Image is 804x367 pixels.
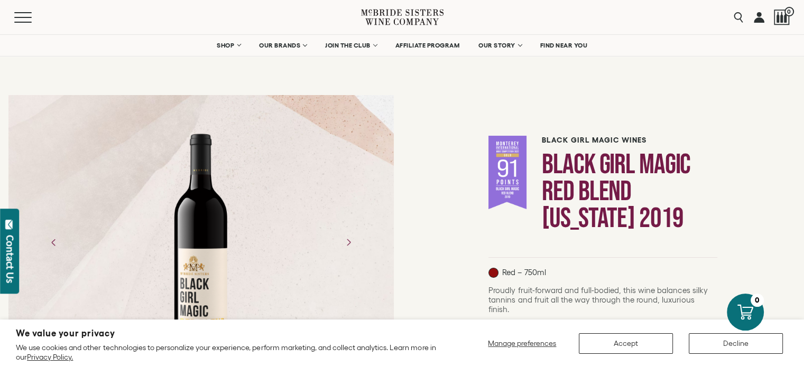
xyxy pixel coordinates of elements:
a: OUR STORY [472,35,528,56]
span: OUR STORY [478,42,515,49]
div: Contact Us [5,235,15,283]
span: Proudly fruit-forward and full-bodied, this wine balances silky tannins and fruit all the way thr... [488,286,707,314]
div: 0 [751,294,764,307]
button: Manage preferences [482,333,563,354]
a: Privacy Policy. [27,353,73,361]
h6: Black Girl Magic Wines [542,136,717,145]
h1: Black Girl Magic Red Blend [US_STATE] 2019 [542,151,717,232]
span: JOIN THE CLUB [325,42,371,49]
p: Red – 750ml [488,268,546,278]
button: Next [335,229,362,256]
button: Mobile Menu Trigger [14,12,52,23]
span: 0 [784,7,794,16]
button: Decline [689,333,783,354]
span: OUR BRANDS [259,42,300,49]
span: Manage preferences [488,339,556,347]
span: SHOP [217,42,235,49]
button: Accept [579,333,673,354]
button: Previous [40,229,68,256]
p: We use cookies and other technologies to personalize your experience, perform marketing, and coll... [16,343,443,362]
h2: We value your privacy [16,329,443,338]
a: AFFILIATE PROGRAM [389,35,467,56]
span: AFFILIATE PROGRAM [395,42,460,49]
a: FIND NEAR YOU [533,35,595,56]
a: OUR BRANDS [252,35,313,56]
a: JOIN THE CLUB [318,35,383,56]
span: FIND NEAR YOU [540,42,588,49]
a: SHOP [210,35,247,56]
